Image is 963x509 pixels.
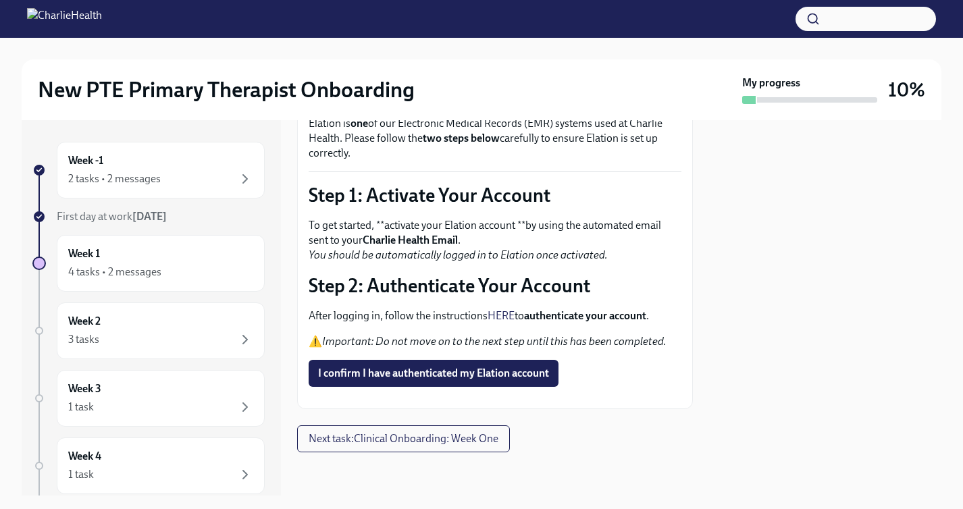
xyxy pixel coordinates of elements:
h6: Week 2 [68,314,101,329]
strong: Charlie Health Email [363,234,458,246]
p: ⚠️ [309,334,681,349]
span: First day at work [57,210,167,223]
p: After logging in, follow the instructions to . [309,309,681,323]
div: 1 task [68,467,94,482]
a: HERE [488,309,515,322]
h6: Week 1 [68,246,100,261]
strong: My progress [742,76,800,90]
p: Step 1: Activate Your Account [309,183,681,207]
a: First day at work[DATE] [32,209,265,224]
strong: [DATE] [132,210,167,223]
h6: Week 4 [68,449,101,464]
p: Elation is of our Electronic Medical Records (EMR) systems used at Charlie Health. Please follow ... [309,116,681,161]
span: Next task : Clinical Onboarding: Week One [309,432,498,446]
a: Week 41 task [32,437,265,494]
a: Week -12 tasks • 2 messages [32,142,265,198]
div: 1 task [68,400,94,414]
strong: one [350,117,368,130]
h6: Week 3 [68,381,101,396]
div: 3 tasks [68,332,99,347]
em: You should be automatically logged in to Elation once activated. [309,248,608,261]
h6: Week -1 [68,153,103,168]
button: I confirm I have authenticated my Elation account [309,360,558,387]
a: Week 31 task [32,370,265,427]
button: Next task:Clinical Onboarding: Week One [297,425,510,452]
p: To get started, **activate your Elation account **by using the automated email sent to your . [309,218,681,263]
h3: 10% [888,78,925,102]
h2: New PTE Primary Therapist Onboarding [38,76,415,103]
a: Week 14 tasks • 2 messages [32,235,265,292]
strong: authenticate your account [524,309,646,322]
p: Step 2: Authenticate Your Account [309,273,681,298]
div: 4 tasks • 2 messages [68,265,161,279]
div: 2 tasks • 2 messages [68,171,161,186]
em: Important: Do not move on to the next step until this has been completed. [322,335,667,348]
span: I confirm I have authenticated my Elation account [318,367,549,380]
a: Week 23 tasks [32,302,265,359]
strong: two steps below [423,132,500,144]
img: CharlieHealth [27,8,102,30]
